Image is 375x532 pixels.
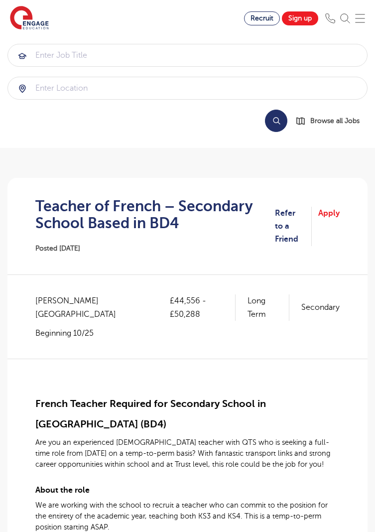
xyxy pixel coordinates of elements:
div: Submit [7,77,368,100]
p: Secondary [301,301,340,314]
div: Submit [7,44,368,67]
a: Browse all Jobs [295,115,368,127]
p: Long Term [248,294,289,321]
span: Are you an experienced [DEMOGRAPHIC_DATA] teacher with QTS who is seeking a full-time role from [... [35,438,331,468]
img: Search [340,13,350,23]
button: Search [265,110,287,132]
span: About the role [35,486,90,495]
p: £44,556 - £50,288 [170,294,235,321]
a: Sign up [282,11,318,25]
img: Phone [325,13,335,23]
span: Posted [DATE] [35,245,80,252]
h1: Teacher of French – Secondary School Based in BD4 [35,198,275,232]
span: Browse all Jobs [310,115,360,127]
input: Submit [8,77,367,99]
a: Apply [318,207,340,246]
input: Submit [8,44,367,66]
span: French Teacher Required for Secondary School in [GEOGRAPHIC_DATA] (BD4) [35,398,266,430]
p: Beginning 10/25 [35,328,170,339]
span: Recruit [250,14,273,22]
a: Recruit [244,11,280,25]
span: We are working with the school to recruit a teacher who can commit to the position for the entire... [35,501,328,531]
img: Mobile Menu [355,13,365,23]
a: Refer to a Friend [275,207,312,246]
img: Engage Education [10,6,49,31]
span: [PERSON_NAME][GEOGRAPHIC_DATA] [35,294,170,321]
